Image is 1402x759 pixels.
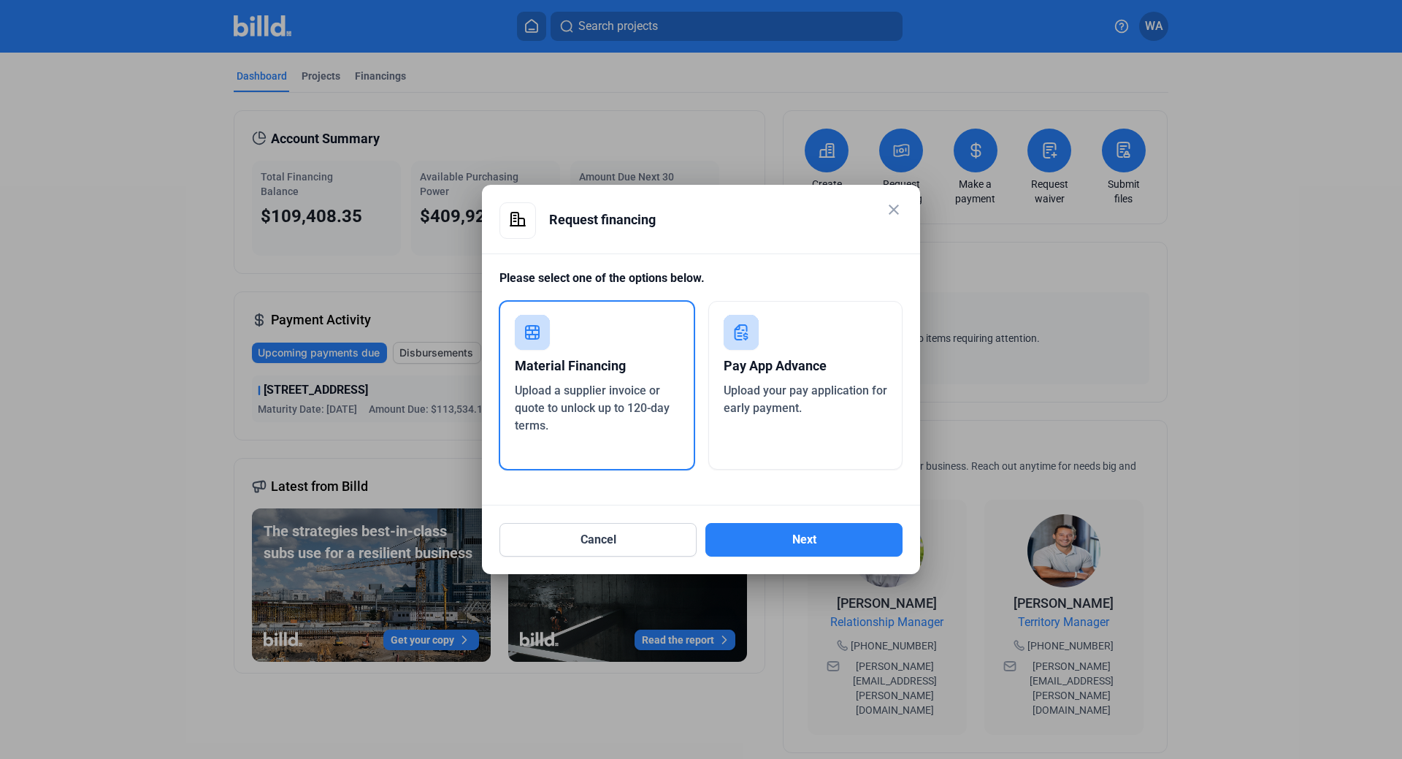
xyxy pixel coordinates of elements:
[499,523,697,557] button: Cancel
[549,202,903,237] div: Request financing
[499,270,903,301] div: Please select one of the options below.
[724,384,887,415] span: Upload your pay application for early payment.
[724,350,888,382] div: Pay App Advance
[705,523,903,557] button: Next
[885,201,903,218] mat-icon: close
[515,384,670,432] span: Upload a supplier invoice or quote to unlock up to 120-day terms.
[515,350,679,382] div: Material Financing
